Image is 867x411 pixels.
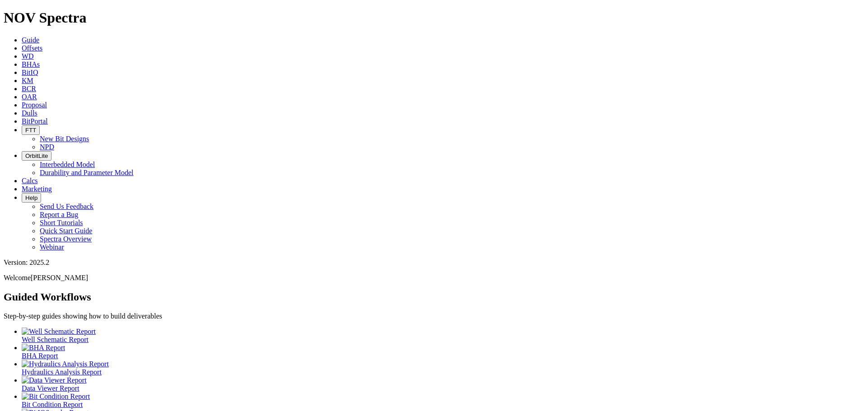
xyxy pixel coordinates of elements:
a: Guide [22,36,39,44]
img: Bit Condition Report [22,393,90,401]
a: NPD [40,143,54,151]
a: Send Us Feedback [40,203,93,210]
a: Offsets [22,44,42,52]
a: Marketing [22,185,52,193]
a: Report a Bug [40,211,78,218]
img: Data Viewer Report [22,376,87,384]
a: Data Viewer Report Data Viewer Report [22,376,863,392]
a: Durability and Parameter Model [40,169,134,176]
a: Spectra Overview [40,235,92,243]
a: Bit Condition Report Bit Condition Report [22,393,863,408]
a: Webinar [40,243,64,251]
span: FTT [25,127,36,134]
button: Help [22,193,41,203]
a: Calcs [22,177,38,185]
h2: Guided Workflows [4,291,863,303]
button: FTT [22,125,40,135]
img: Well Schematic Report [22,328,96,336]
a: Hydraulics Analysis Report Hydraulics Analysis Report [22,360,863,376]
a: Proposal [22,101,47,109]
span: OrbitLite [25,152,48,159]
a: OAR [22,93,37,101]
a: Interbedded Model [40,161,95,168]
a: Well Schematic Report Well Schematic Report [22,328,863,343]
p: Step-by-step guides showing how to build deliverables [4,312,863,320]
div: Version: 2025.2 [4,259,863,267]
span: [PERSON_NAME] [31,274,88,282]
a: Dulls [22,109,37,117]
p: Welcome [4,274,863,282]
a: WD [22,52,34,60]
span: Bit Condition Report [22,401,83,408]
img: BHA Report [22,344,65,352]
button: OrbitLite [22,151,51,161]
span: Well Schematic Report [22,336,89,343]
img: Hydraulics Analysis Report [22,360,109,368]
a: New Bit Designs [40,135,89,143]
a: BCR [22,85,36,92]
h1: NOV Spectra [4,9,863,26]
a: BHA Report BHA Report [22,344,863,360]
a: KM [22,77,33,84]
a: BitPortal [22,117,48,125]
a: Quick Start Guide [40,227,92,235]
a: BitIQ [22,69,38,76]
a: Short Tutorials [40,219,83,226]
span: Help [25,194,37,201]
span: Data Viewer Report [22,384,79,392]
span: BHA Report [22,352,58,360]
span: Hydraulics Analysis Report [22,368,102,376]
a: BHAs [22,60,40,68]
